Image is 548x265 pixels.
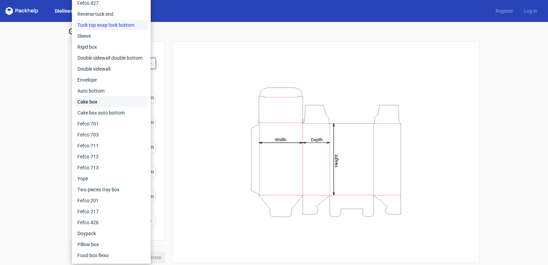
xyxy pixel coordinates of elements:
[75,162,148,173] div: Fefco 713
[75,52,148,63] div: Double sidewall double bottom
[75,85,148,96] div: Auto bottom
[75,173,148,184] div: Yope
[75,184,148,195] div: Two pieces tray box
[75,151,148,162] div: Fefco 712
[490,8,519,14] a: Register
[75,20,148,31] div: Tuck top snap lock bottom
[311,137,323,142] tspan: Depth
[49,8,78,14] a: Dielines
[68,27,480,36] h1: Generate new dieline
[519,8,543,14] a: Log in
[75,206,148,217] div: Fefco 217
[75,217,148,228] div: Fefco 426
[75,74,148,85] div: Envelope
[275,137,286,142] tspan: Width
[75,118,148,129] div: Fefco 701
[75,31,148,41] div: Sleeve
[75,195,148,206] div: Fefco 201
[75,129,148,140] div: Fefco 703
[75,63,148,74] div: Double sidewall
[75,9,148,20] div: Reverse tuck end
[75,250,148,261] div: Food box flexo
[75,140,148,151] div: Fefco 711
[75,228,148,239] div: Doypack
[334,154,339,167] tspan: Height
[75,239,148,250] div: Pillow box
[75,41,148,52] div: Rigid box
[75,96,148,107] div: Cake box
[75,107,148,118] div: Cake box auto bottom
